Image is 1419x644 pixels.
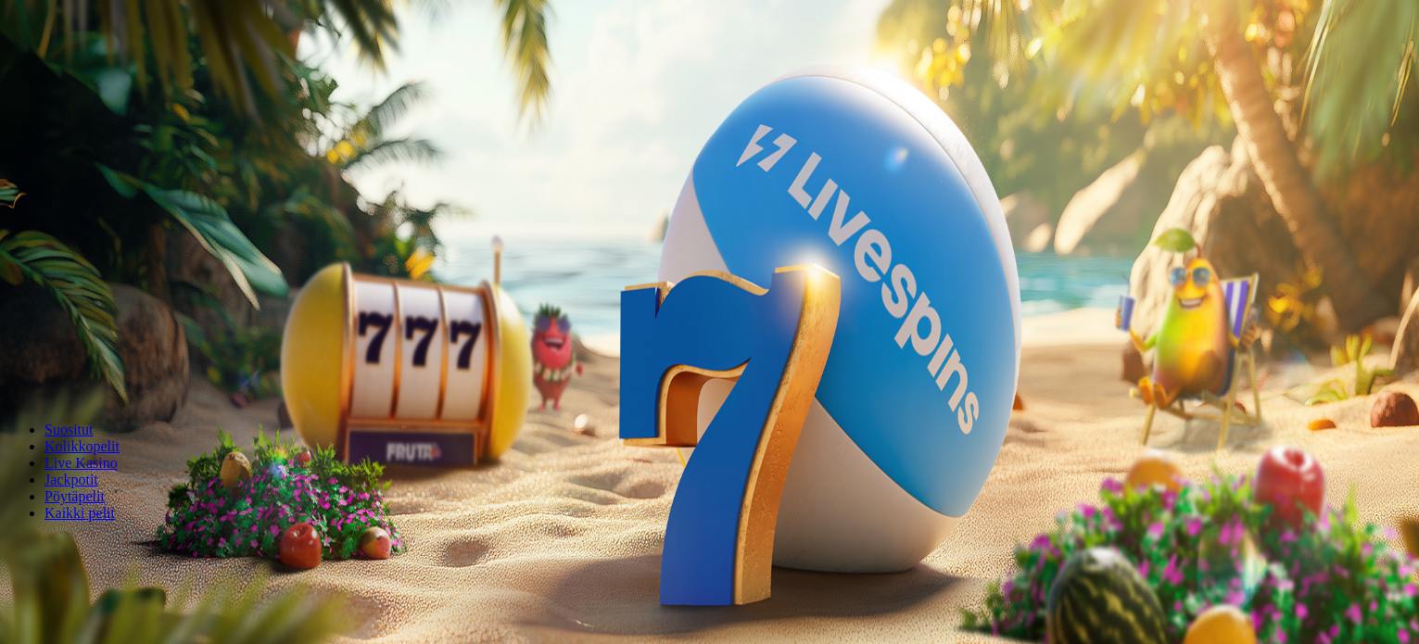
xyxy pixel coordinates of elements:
[44,505,115,521] a: Kaikki pelit
[44,422,93,437] a: Suositut
[44,488,105,504] a: Pöytäpelit
[44,438,120,454] a: Kolikkopelit
[7,390,1412,522] nav: Lobby
[44,455,118,471] a: Live Kasino
[44,472,98,487] a: Jackpotit
[7,390,1412,556] header: Lobby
